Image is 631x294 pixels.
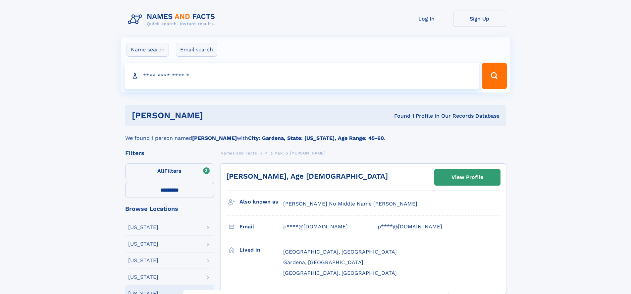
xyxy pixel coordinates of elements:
a: Log In [400,11,453,27]
h1: [PERSON_NAME] [132,111,299,120]
span: All [157,168,164,174]
a: [PERSON_NAME], Age [DEMOGRAPHIC_DATA] [226,172,388,180]
label: Name search [127,43,169,57]
div: View Profile [451,170,483,185]
img: Logo Names and Facts [125,11,221,29]
h3: Also known as [239,196,283,207]
a: View Profile [435,169,500,185]
a: Pak [275,149,283,157]
label: Filters [125,163,214,179]
span: [GEOGRAPHIC_DATA], [GEOGRAPHIC_DATA] [283,249,397,255]
div: Filters [125,150,214,156]
a: Sign Up [453,11,506,27]
span: Gardena, [GEOGRAPHIC_DATA] [283,259,363,265]
span: P [264,151,267,155]
div: Browse Locations [125,206,214,212]
div: [US_STATE] [128,241,158,247]
div: Found 1 Profile In Our Records Database [298,112,500,120]
span: [PERSON_NAME] [290,151,326,155]
b: [PERSON_NAME] [192,135,237,141]
div: [US_STATE] [128,274,158,280]
button: Search Button [482,63,506,89]
a: P [264,149,267,157]
div: [US_STATE] [128,225,158,230]
input: search input [125,63,479,89]
h3: Lived in [239,244,283,256]
a: Names and Facts [221,149,257,157]
div: We found 1 person named with . [125,126,506,142]
h3: Email [239,221,283,232]
label: Email search [176,43,217,57]
span: Pak [275,151,283,155]
span: [PERSON_NAME] No Middle Name [PERSON_NAME] [283,201,417,207]
span: [GEOGRAPHIC_DATA], [GEOGRAPHIC_DATA] [283,270,397,276]
div: [US_STATE] [128,258,158,263]
b: City: Gardena, State: [US_STATE], Age Range: 45-60 [248,135,384,141]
